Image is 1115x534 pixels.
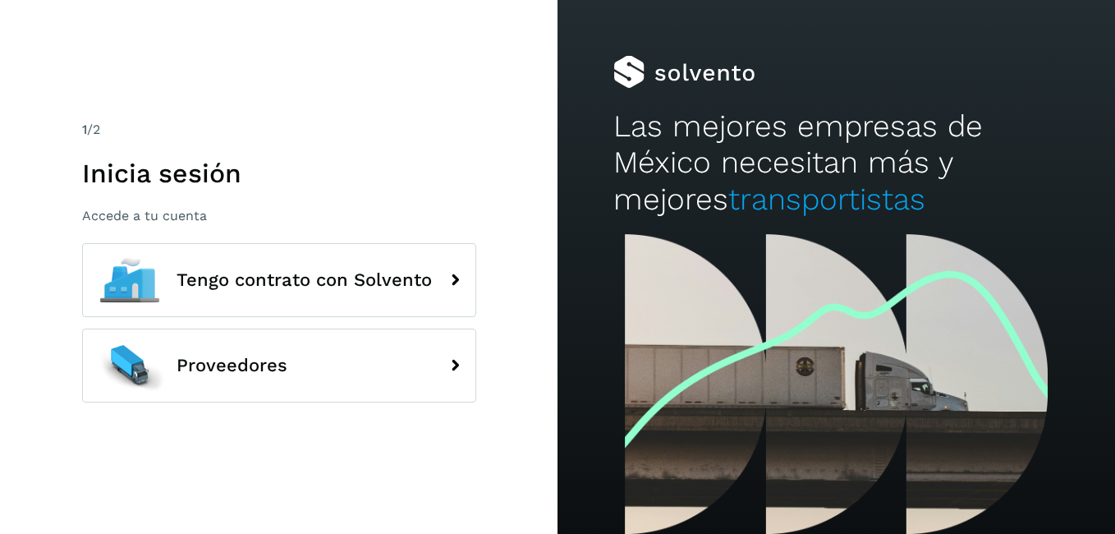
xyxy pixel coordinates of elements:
[82,158,476,189] h1: Inicia sesión
[613,108,1059,218] h2: Las mejores empresas de México necesitan más y mejores
[82,243,476,317] button: Tengo contrato con Solvento
[177,270,432,290] span: Tengo contrato con Solvento
[82,208,476,223] p: Accede a tu cuenta
[82,329,476,403] button: Proveedores
[82,122,87,137] span: 1
[177,356,287,375] span: Proveedores
[82,120,476,140] div: /2
[728,182,925,217] span: transportistas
